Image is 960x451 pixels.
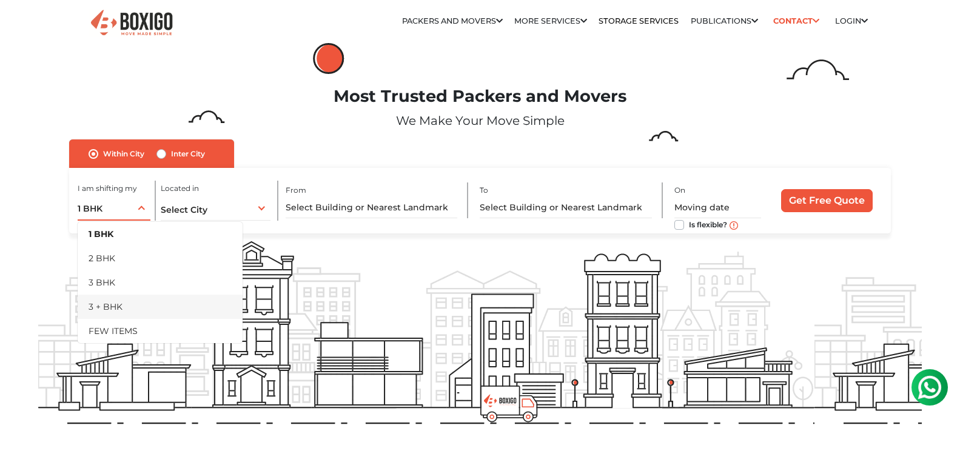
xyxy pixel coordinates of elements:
input: Select Building or Nearest Landmark [480,197,651,218]
li: FEW ITEMS [78,319,243,343]
li: 2 BHK [78,246,243,270]
img: boxigo_prackers_and_movers_truck [480,386,538,423]
a: More services [514,16,587,25]
label: Inter City [171,147,205,161]
p: We Make Your Move Simple [38,112,921,130]
li: 3 + BHK [78,295,243,319]
label: From [286,185,306,196]
img: move_date_info [730,221,738,230]
a: Contact [770,12,824,30]
label: Is flexible? [689,218,727,230]
input: Select Building or Nearest Landmark [286,197,457,218]
label: I am shifting my [78,183,137,194]
label: Within City [103,147,144,161]
img: Boxigo [89,8,174,38]
a: Storage Services [599,16,679,25]
a: Packers and Movers [402,16,503,25]
label: Located in [161,183,199,194]
li: 3 BHK [78,270,243,295]
input: Moving date [674,197,761,218]
label: On [674,185,685,196]
label: To [480,185,488,196]
a: Login [835,16,868,25]
span: Select City [161,204,207,215]
span: 1 BHK [78,203,102,214]
h1: Most Trusted Packers and Movers [38,87,921,107]
img: whatsapp-icon.svg [12,12,36,36]
input: Get Free Quote [781,189,873,212]
li: 1 BHK [78,222,243,246]
a: Publications [691,16,758,25]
